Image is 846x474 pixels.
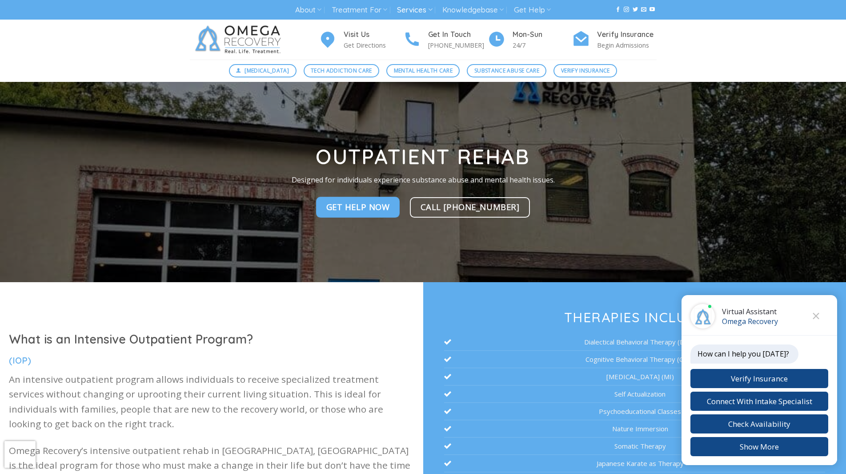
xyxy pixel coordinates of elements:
span: [MEDICAL_DATA] [245,66,289,75]
p: Get Directions [344,40,403,50]
a: Verify Insurance Begin Admissions [572,29,657,51]
li: [MEDICAL_DATA] (MI) [444,368,825,385]
p: [PHONE_NUMBER] [428,40,488,50]
li: Nature Immersion [444,420,825,438]
span: Mental Health Care [394,66,453,75]
h3: Therapies Include [444,311,825,324]
p: 24/7 [513,40,572,50]
li: Cognitive Behavioral Therapy (CBT) [444,351,825,368]
span: Verify Insurance [561,66,610,75]
li: Somatic Therapy [444,438,825,455]
h4: Visit Us [344,29,403,41]
a: Call [PHONE_NUMBER] [410,197,530,218]
a: Verify Insurance [553,64,617,77]
a: Follow on Instagram [624,7,629,13]
a: About [295,2,321,18]
a: Get Help [514,2,551,18]
h4: Get In Touch [428,29,488,41]
span: (IOP) [9,355,31,366]
a: Knowledgebase [442,2,504,18]
a: Tech Addiction Care [304,64,380,77]
span: Call [PHONE_NUMBER] [421,200,520,213]
h4: Mon-Sun [513,29,572,41]
img: Omega Recovery [190,20,290,60]
p: Begin Admissions [597,40,657,50]
a: Visit Us Get Directions [319,29,403,51]
a: Get In Touch [PHONE_NUMBER] [403,29,488,51]
a: [MEDICAL_DATA] [229,64,297,77]
h1: What is an Intensive Outpatient Program? [9,332,414,347]
span: Substance Abuse Care [474,66,539,75]
a: Follow on Twitter [633,7,638,13]
span: Get Help NOw [326,201,390,214]
p: An intensive outpatient program allows individuals to receive specialized treatment services with... [9,372,414,431]
span: Tech Addiction Care [311,66,372,75]
a: Get Help NOw [316,197,400,218]
a: Follow on Facebook [615,7,621,13]
a: Send us an email [641,7,646,13]
a: Services [397,2,432,18]
h4: Verify Insurance [597,29,657,41]
a: Treatment For [332,2,387,18]
p: Designed for individuals experience substance abuse and mental health issues. [279,174,567,186]
li: Self Actualization [444,385,825,403]
strong: Outpatient Rehab [316,144,530,170]
li: Dialectical Behavioral Therapy (DBT) [444,333,825,351]
li: Japanese Karate as Therapy [444,455,825,472]
a: Substance Abuse Care [467,64,546,77]
li: Psychoeducational Classes [444,403,825,420]
a: Mental Health Care [386,64,460,77]
a: Follow on YouTube [650,7,655,13]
